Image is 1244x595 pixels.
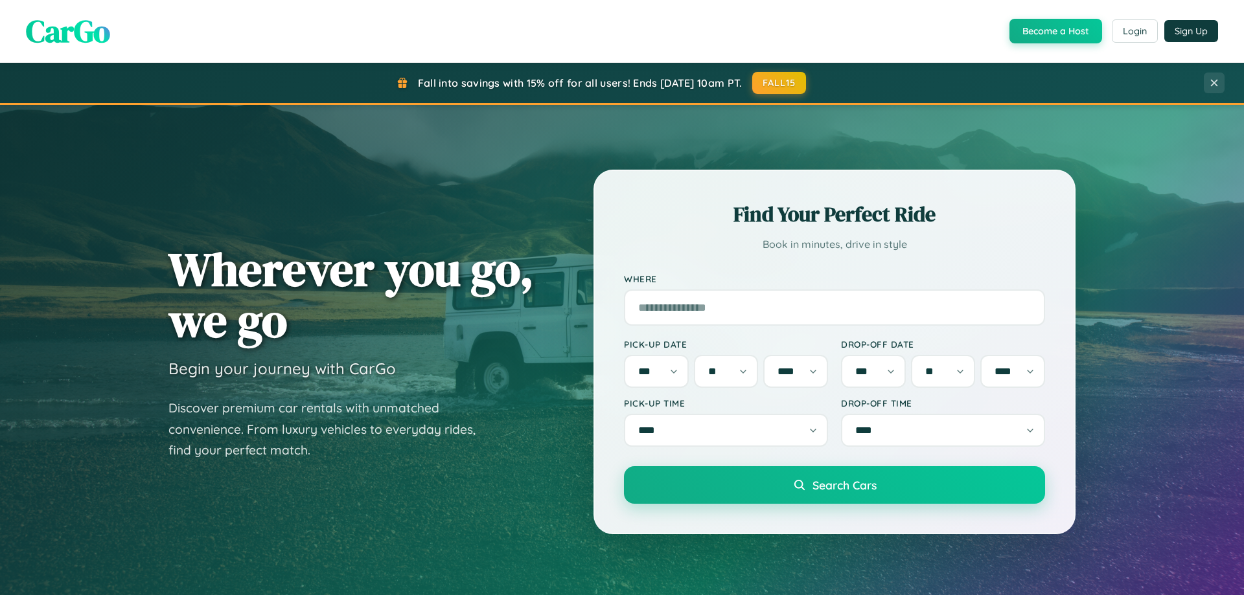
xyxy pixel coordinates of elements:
span: CarGo [26,10,110,52]
h3: Begin your journey with CarGo [168,359,396,378]
button: FALL15 [752,72,807,94]
button: Become a Host [1009,19,1102,43]
h1: Wherever you go, we go [168,243,534,346]
button: Search Cars [624,466,1045,504]
span: Search Cars [812,478,877,492]
p: Book in minutes, drive in style [624,235,1045,254]
button: Login [1112,19,1158,43]
button: Sign Up [1164,20,1218,42]
label: Pick-up Time [624,398,828,409]
p: Discover premium car rentals with unmatched convenience. From luxury vehicles to everyday rides, ... [168,398,492,461]
label: Drop-off Time [841,398,1045,409]
label: Pick-up Date [624,339,828,350]
h2: Find Your Perfect Ride [624,200,1045,229]
span: Fall into savings with 15% off for all users! Ends [DATE] 10am PT. [418,76,743,89]
label: Where [624,273,1045,284]
label: Drop-off Date [841,339,1045,350]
